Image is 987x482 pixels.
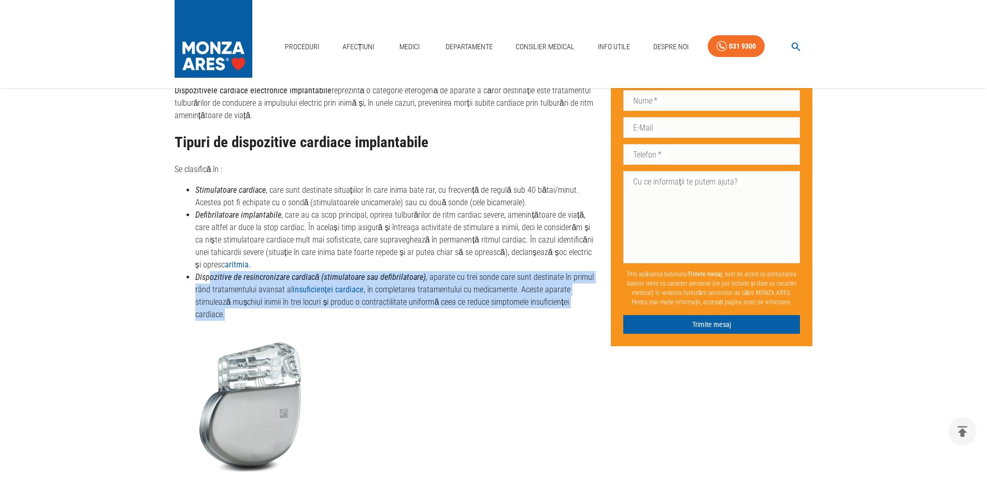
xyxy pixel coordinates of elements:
a: Proceduri [281,36,323,58]
a: insuficienței cardiace [293,285,364,294]
strong: Dispozitive de resincronizare cardiacă (stimulatoare sau defibrilatoare) [195,272,426,282]
a: Medici [393,36,426,58]
strong: Defibrilatoare implantabile [195,210,281,220]
a: aritmia. [225,260,251,270]
p: reprezintă o categorie eterogenă de aparate a căror destinație este tratamentul tulburărilor de c... [175,84,595,122]
li: , care au ca scop principal, oprirea tulburărilor de ritm cardiac severe, amenințătoare de viață,... [195,209,595,271]
a: Departamente [441,36,497,58]
b: Trimite mesaj [688,271,722,278]
p: Se clasifică în : [175,163,595,176]
a: Despre Noi [649,36,693,58]
button: Trimite mesaj [623,315,800,334]
li: , care sunt destinate situațiilor în care inima bate rar, cu frecvență de regulă sub 40 bătai/min... [195,184,595,209]
a: Info Utile [594,36,634,58]
strong: Dispozitivele cardiace electronice implantabile [175,86,332,95]
strong: Stimulatoare cardiace [195,185,266,195]
button: delete [948,417,977,446]
a: 031 9300 [708,35,765,58]
a: Consilier Medical [511,36,579,58]
li: , aparate cu trei sonde care sunt destinate în primul rând tratamentului avansat al , în completa... [195,271,595,321]
a: Afecțiuni [338,36,379,58]
p: Prin apăsarea butonului , sunt de acord cu prelucrarea datelor mele cu caracter personal (ce pot ... [623,265,800,311]
h2: Tipuri de dispozitive cardiace implantabile [175,134,595,151]
div: 031 9300 [729,40,756,53]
